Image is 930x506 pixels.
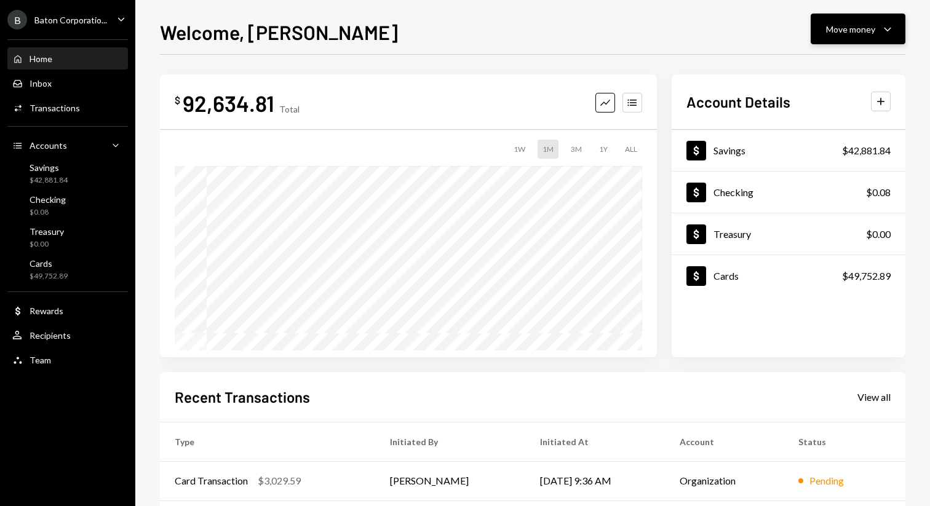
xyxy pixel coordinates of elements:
[30,103,80,113] div: Transactions
[30,239,64,250] div: $0.00
[175,387,310,407] h2: Recent Transactions
[811,14,905,44] button: Move money
[7,255,128,284] a: Cards$49,752.89
[809,473,844,488] div: Pending
[30,271,68,282] div: $49,752.89
[672,172,905,213] a: Checking$0.08
[30,140,67,151] div: Accounts
[672,255,905,296] a: Cards$49,752.89
[160,422,375,461] th: Type
[30,258,68,269] div: Cards
[7,299,128,322] a: Rewards
[857,391,891,403] div: View all
[857,390,891,403] a: View all
[713,186,753,198] div: Checking
[713,270,739,282] div: Cards
[7,191,128,220] a: Checking$0.08
[7,134,128,156] a: Accounts
[30,53,52,64] div: Home
[842,269,891,283] div: $49,752.89
[30,78,52,89] div: Inbox
[375,461,525,500] td: [PERSON_NAME]
[30,226,64,237] div: Treasury
[665,461,784,500] td: Organization
[7,349,128,371] a: Team
[7,72,128,94] a: Inbox
[30,355,51,365] div: Team
[183,89,274,117] div: 92,634.81
[175,473,248,488] div: Card Transaction
[713,144,745,156] div: Savings
[665,422,784,461] th: Account
[30,194,66,205] div: Checking
[160,20,398,44] h1: Welcome, [PERSON_NAME]
[713,228,751,240] div: Treasury
[538,140,558,159] div: 1M
[30,207,66,218] div: $0.08
[7,97,128,119] a: Transactions
[34,15,107,25] div: Baton Corporatio...
[866,227,891,242] div: $0.00
[7,10,27,30] div: B
[375,422,525,461] th: Initiated By
[175,94,180,106] div: $
[7,47,128,69] a: Home
[672,213,905,255] a: Treasury$0.00
[30,306,63,316] div: Rewards
[30,330,71,341] div: Recipients
[7,223,128,252] a: Treasury$0.00
[866,185,891,200] div: $0.08
[566,140,587,159] div: 3M
[826,23,875,36] div: Move money
[594,140,613,159] div: 1Y
[30,162,68,173] div: Savings
[30,175,68,186] div: $42,881.84
[7,324,128,346] a: Recipients
[784,422,905,461] th: Status
[672,130,905,171] a: Savings$42,881.84
[620,140,642,159] div: ALL
[509,140,530,159] div: 1W
[279,104,300,114] div: Total
[842,143,891,158] div: $42,881.84
[258,473,301,488] div: $3,029.59
[7,159,128,188] a: Savings$42,881.84
[525,422,665,461] th: Initiated At
[686,92,790,112] h2: Account Details
[525,461,665,500] td: [DATE] 9:36 AM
